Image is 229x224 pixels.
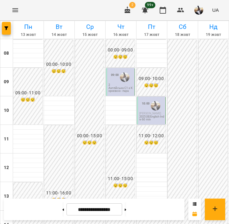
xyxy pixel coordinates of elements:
[45,61,73,68] h6: 00:00 - 10:00
[14,90,42,97] h6: 09:00 - 11:00
[199,22,228,32] h6: Нд
[142,101,149,106] label: 10:00
[4,78,9,85] h6: 09
[108,84,133,86] p: 2
[14,97,42,103] h6: 😴😴😴
[45,190,73,197] h6: 11:00 - 16:00
[107,175,134,182] h6: 11:00 - 15:00
[168,22,197,32] h6: Сб
[8,3,23,18] button: Menu
[151,101,160,111] img: Корнєва Марина Володимирівна (а)
[139,112,161,115] span: [PERSON_NAME]
[14,32,43,38] h6: 13 жовт
[107,22,135,32] h6: Чт
[111,73,119,77] label: 09:00
[45,68,73,74] h6: 😴😴😴
[137,83,165,89] h6: 😴😴😴
[212,7,219,13] span: UA
[120,72,129,82] img: Корнєва Марина Володимирівна (а)
[76,22,104,32] h6: Ср
[139,115,164,121] p: 2025 [8] English Indiv 60 min
[76,132,103,139] h6: 00:00 - 15:00
[4,164,9,171] h6: 12
[108,87,133,92] p: Англійська С1 з Корнєвою - пара
[210,4,221,16] button: UA
[137,140,165,146] h6: 😴😴😴
[137,32,166,38] h6: 17 жовт
[76,140,103,146] h6: 😴😴😴
[4,136,9,143] h6: 11
[45,32,73,38] h6: 14 жовт
[107,47,134,54] h6: 00:00 - 09:00
[14,22,43,32] h6: Пн
[4,50,9,57] h6: 08
[137,75,165,82] h6: 09:00 - 10:00
[107,32,135,38] h6: 16 жовт
[107,54,134,60] h6: 😴😴😴
[4,193,9,200] h6: 13
[137,132,165,139] h6: 11:00 - 12:00
[168,32,197,38] h6: 18 жовт
[145,2,156,8] span: 99+
[199,32,228,38] h6: 19 жовт
[194,6,203,15] img: 947f4ccfa426267cd88e7c9c9125d1cd.jfif
[4,107,9,114] h6: 10
[45,22,73,32] h6: Вт
[107,183,134,189] h6: 😴😴😴
[137,22,166,32] h6: Пт
[76,32,104,38] h6: 15 жовт
[129,2,135,8] span: 2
